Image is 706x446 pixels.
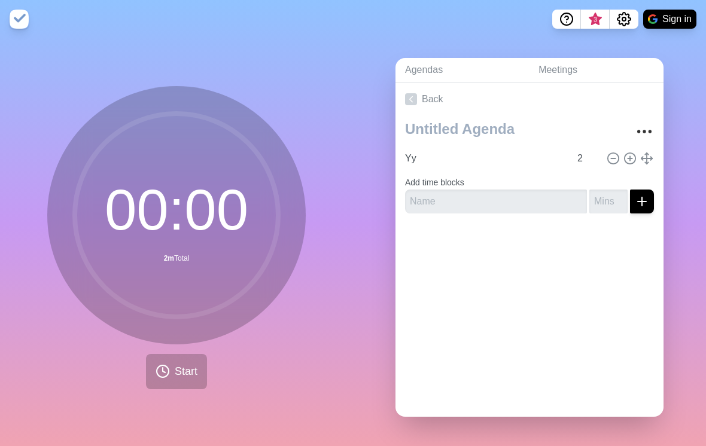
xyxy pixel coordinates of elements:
img: google logo [648,14,658,24]
img: timeblocks logo [10,10,29,29]
button: Sign in [643,10,696,29]
input: Mins [573,146,601,170]
button: Start [146,354,207,389]
button: More [632,120,656,143]
a: Back [395,83,664,116]
button: What’s new [581,10,610,29]
input: Name [400,146,570,170]
a: Agendas [395,58,529,83]
span: Start [175,363,197,380]
label: Add time blocks [405,178,464,187]
button: Settings [610,10,638,29]
span: 3 [591,15,600,25]
button: Help [552,10,581,29]
input: Name [405,190,587,213]
a: Meetings [529,58,664,83]
input: Mins [589,190,628,213]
